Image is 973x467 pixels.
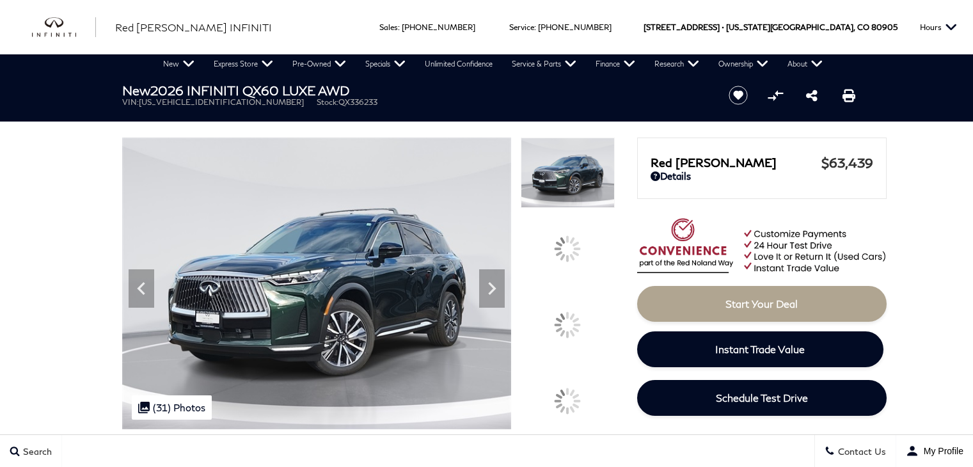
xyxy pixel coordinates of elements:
a: Start Your Deal [637,286,887,322]
span: $63,439 [821,155,873,170]
a: About [778,54,832,74]
span: : [534,22,536,32]
a: Schedule Test Drive [637,380,887,416]
a: Specials [356,54,415,74]
a: Instant Trade Value [637,331,883,367]
a: Red [PERSON_NAME] $63,439 [651,155,873,170]
a: Research [645,54,709,74]
button: Save vehicle [724,85,752,106]
div: (31) Photos [132,395,212,420]
span: Instant Trade Value [715,343,805,355]
span: Schedule Test Drive [716,392,808,404]
span: Start Your Deal [725,297,798,310]
strong: New [122,83,150,98]
button: user-profile-menu [896,435,973,467]
span: Contact Us [835,446,886,457]
span: : [398,22,400,32]
span: [US_VEHICLE_IDENTIFICATION_NUMBER] [139,97,304,107]
span: QX336233 [338,97,377,107]
span: Sales [379,22,398,32]
a: Express Store [204,54,283,74]
a: [PHONE_NUMBER] [538,22,612,32]
span: Search [20,446,52,457]
a: Print this New 2026 INFINITI QX60 LUXE AWD [842,88,855,103]
a: [STREET_ADDRESS] • [US_STATE][GEOGRAPHIC_DATA], CO 80905 [644,22,898,32]
span: Stock: [317,97,338,107]
a: Pre-Owned [283,54,356,74]
img: INFINITI [32,17,96,38]
img: New 2026 DEEP EMERALD INFINITI LUXE AWD image 1 [122,138,512,429]
a: Red [PERSON_NAME] INFINITI [115,20,272,35]
span: Red [PERSON_NAME] [651,155,821,170]
img: New 2026 DEEP EMERALD INFINITI LUXE AWD image 1 [521,138,614,208]
nav: Main Navigation [154,54,832,74]
span: VIN: [122,97,139,107]
a: Details [651,170,873,182]
a: Service & Parts [502,54,586,74]
h1: 2026 INFINITI QX60 LUXE AWD [122,83,708,97]
span: My Profile [919,446,963,456]
span: Red [PERSON_NAME] INFINITI [115,21,272,33]
a: Ownership [709,54,778,74]
a: infiniti [32,17,96,38]
a: [PHONE_NUMBER] [402,22,475,32]
a: Finance [586,54,645,74]
a: Share this New 2026 INFINITI QX60 LUXE AWD [806,88,818,103]
span: Service [509,22,534,32]
a: New [154,54,204,74]
button: Compare vehicle [766,86,785,105]
a: Unlimited Confidence [415,54,502,74]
